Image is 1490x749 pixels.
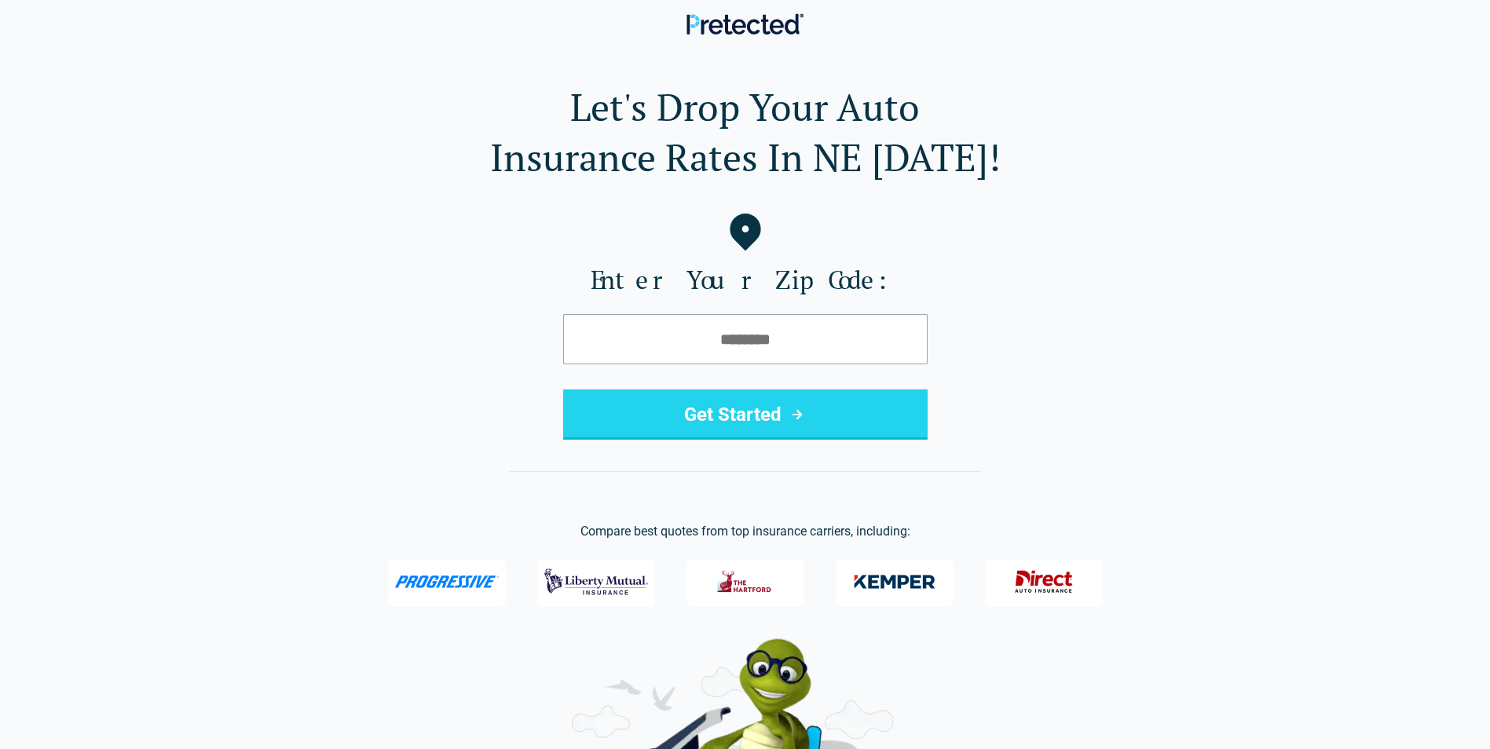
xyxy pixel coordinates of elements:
img: Liberty Mutual [544,561,648,602]
img: Pretected [686,13,804,35]
p: Compare best quotes from top insurance carriers, including: [25,522,1465,541]
button: Get Started [563,389,928,440]
h1: Let's Drop Your Auto Insurance Rates In NE [DATE]! [25,82,1465,182]
label: Enter Your Zip Code: [25,264,1465,295]
img: Progressive [394,575,500,588]
img: The Hartford [707,561,784,602]
img: Kemper [843,561,946,602]
img: Direct General [1005,561,1082,602]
